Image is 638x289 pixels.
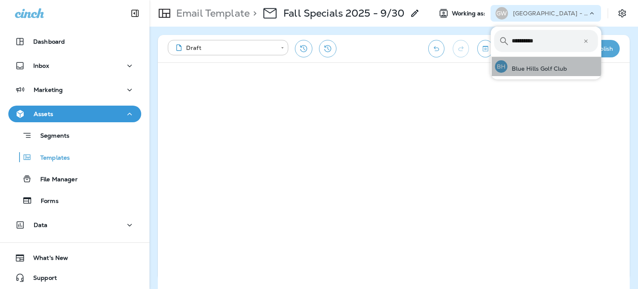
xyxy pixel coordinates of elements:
[33,38,65,45] p: Dashboard
[452,10,487,17] span: Working as:
[428,40,444,57] button: Undo
[8,82,141,98] button: Marketing
[508,65,567,72] p: Blue Hills Golf Club
[25,274,57,284] span: Support
[513,10,588,17] p: [GEOGRAPHIC_DATA] - [GEOGRAPHIC_DATA] | [GEOGRAPHIC_DATA] | [PERSON_NAME]
[8,249,141,266] button: What's New
[8,192,141,209] button: Forms
[491,57,601,76] button: BHBlue Hills Golf Club
[174,44,275,52] div: Draft
[495,60,508,73] div: BH
[8,106,141,122] button: Assets
[123,5,147,22] button: Collapse Sidebar
[32,198,59,205] p: Forms
[32,154,70,162] p: Templates
[32,176,78,184] p: File Manager
[8,148,141,166] button: Templates
[8,269,141,286] button: Support
[8,33,141,50] button: Dashboard
[250,7,257,20] p: >
[34,111,53,117] p: Assets
[615,6,630,21] button: Settings
[173,7,250,20] p: Email Template
[295,40,312,57] button: Restore from previous version
[8,57,141,74] button: Inbox
[283,7,405,20] p: Fall Specials 2025 - 9/30
[32,132,69,141] p: Segments
[8,126,141,144] button: Segments
[34,222,48,228] p: Data
[477,40,493,57] button: Toggle preview
[33,62,49,69] p: Inbox
[319,40,336,57] button: View Changelog
[8,217,141,233] button: Data
[496,7,508,20] div: GW
[8,170,141,188] button: File Manager
[34,86,63,93] p: Marketing
[25,254,68,264] span: What's New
